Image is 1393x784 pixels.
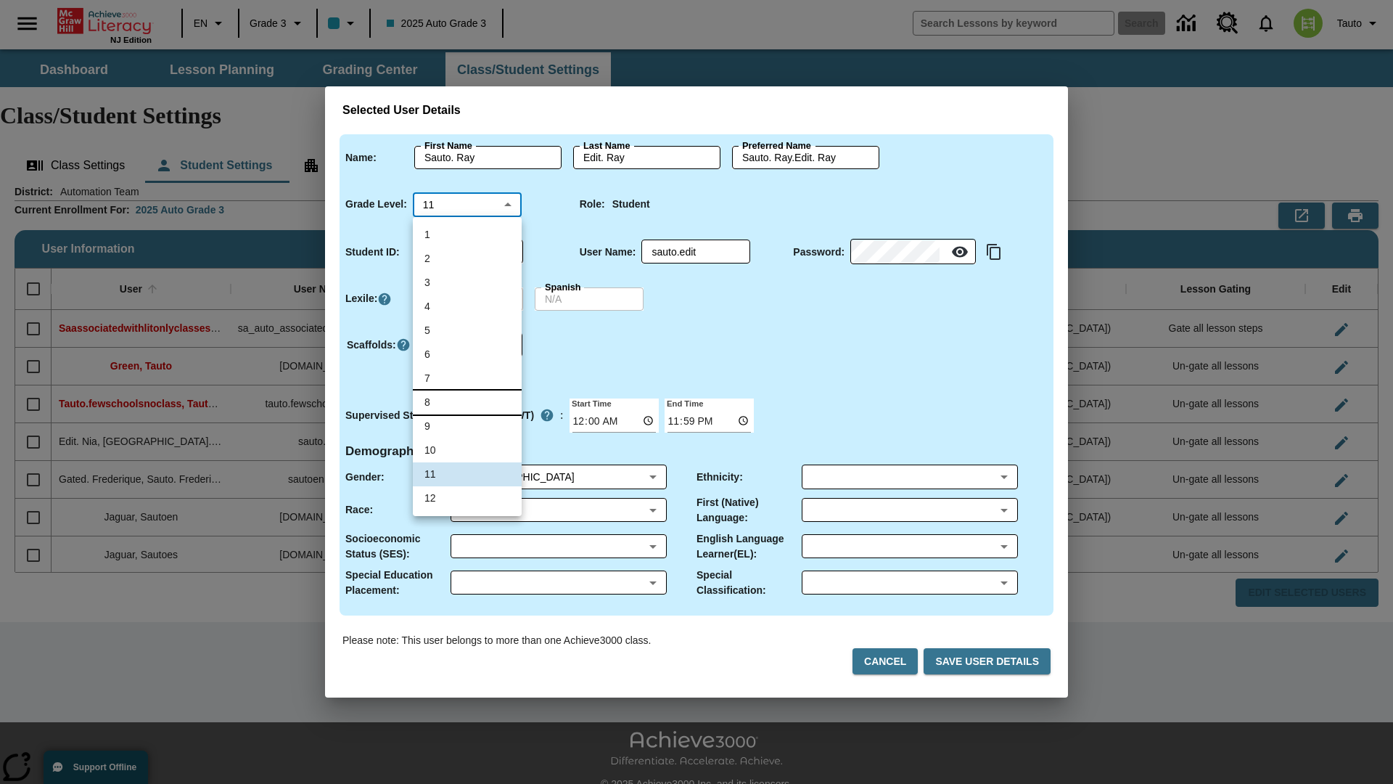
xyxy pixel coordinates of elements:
[413,462,522,486] li: 11
[413,367,522,391] li: 7
[413,486,522,510] li: 12
[413,343,522,367] li: 6
[413,319,522,343] li: 5
[413,223,522,247] li: 1
[413,415,522,438] li: 9
[413,391,522,415] li: 8
[413,295,522,319] li: 4
[413,271,522,295] li: 3
[413,438,522,462] li: 10
[413,247,522,271] li: 2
